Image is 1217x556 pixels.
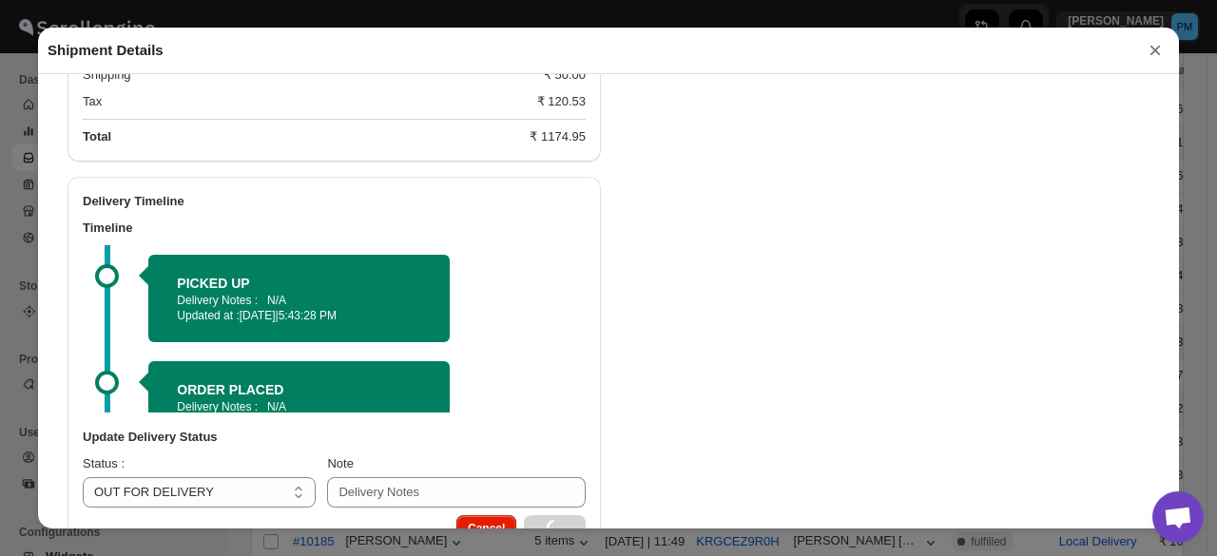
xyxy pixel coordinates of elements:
[530,127,586,146] div: ₹ 1174.95
[267,293,286,308] p: N/A
[177,308,421,323] p: Updated at :
[83,66,529,85] div: Shipping
[177,274,421,293] h2: PICKED UP
[83,92,522,111] div: Tax
[48,41,164,60] h2: Shipment Details
[177,293,258,308] p: Delivery Notes :
[327,456,353,470] span: Note
[537,92,586,111] div: ₹ 120.53
[267,399,286,414] p: N/A
[544,66,586,85] div: ₹ 50.00
[240,309,337,322] span: [DATE] | 5:43:28 PM
[1141,37,1169,64] button: ×
[83,129,111,144] b: Total
[468,521,505,536] span: Cancel
[83,428,586,447] h3: Update Delivery Status
[177,380,421,399] h2: ORDER PLACED
[177,399,258,414] p: Delivery Notes :
[456,515,516,542] button: Cancel
[83,192,586,211] h2: Delivery Timeline
[327,477,586,508] input: Delivery Notes
[83,456,125,470] span: Status :
[83,219,586,238] h3: Timeline
[1152,491,1204,543] a: Open chat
